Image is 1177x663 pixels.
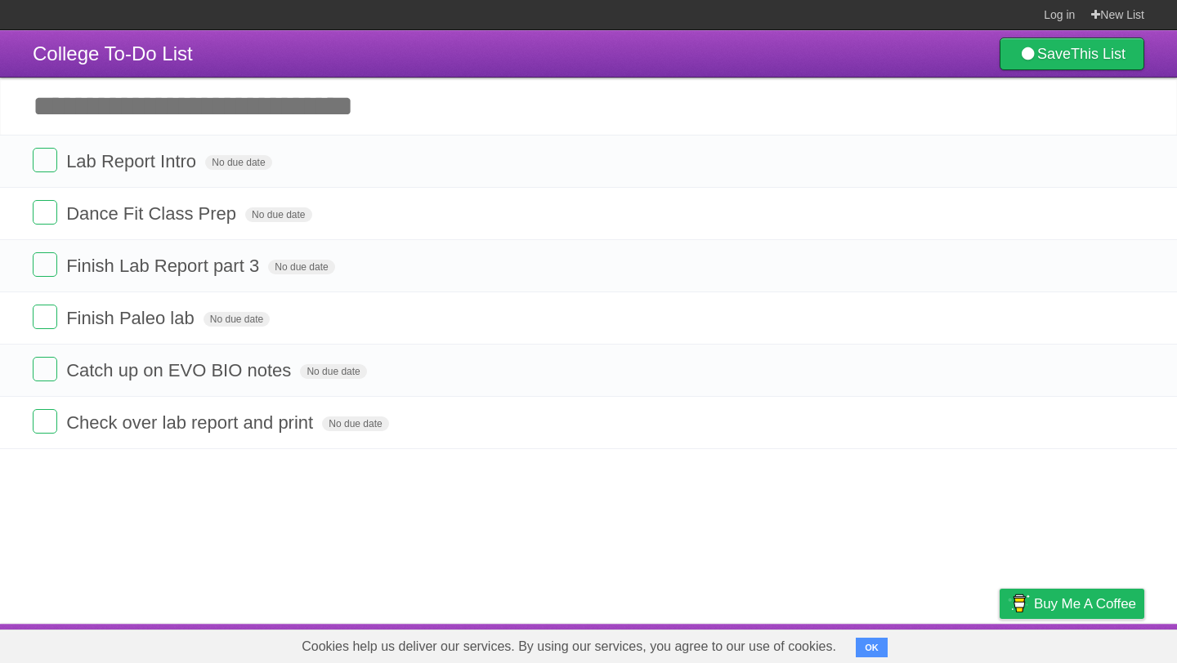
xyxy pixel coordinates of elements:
[33,200,57,225] label: Done
[66,151,200,171] span: Lab Report Intro
[1000,38,1144,70] a: SaveThis List
[33,42,193,65] span: College To-Do List
[66,412,317,433] span: Check over lab report and print
[268,260,334,274] span: No due date
[33,305,57,329] label: Done
[205,155,271,170] span: No due date
[285,630,853,663] span: Cookies help us deliver our services. By using our services, you agree to our use of cookies.
[1000,589,1144,619] a: Buy me a coffee
[300,364,366,379] span: No due date
[204,312,270,327] span: No due date
[1034,590,1136,618] span: Buy me a coffee
[978,628,1021,659] a: Privacy
[782,628,817,659] a: About
[1041,628,1144,659] a: Suggest a feature
[245,207,311,222] span: No due date
[33,148,57,172] label: Done
[322,416,388,431] span: No due date
[923,628,959,659] a: Terms
[33,252,57,277] label: Done
[66,203,240,224] span: Dance Fit Class Prep
[66,256,263,276] span: Finish Lab Report part 3
[1071,46,1126,62] b: This List
[856,638,888,657] button: OK
[66,308,199,328] span: Finish Paleo lab
[836,628,902,659] a: Developers
[33,357,57,381] label: Done
[33,409,57,434] label: Done
[66,360,295,380] span: Catch up on EVO BIO notes
[1008,590,1030,617] img: Buy me a coffee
